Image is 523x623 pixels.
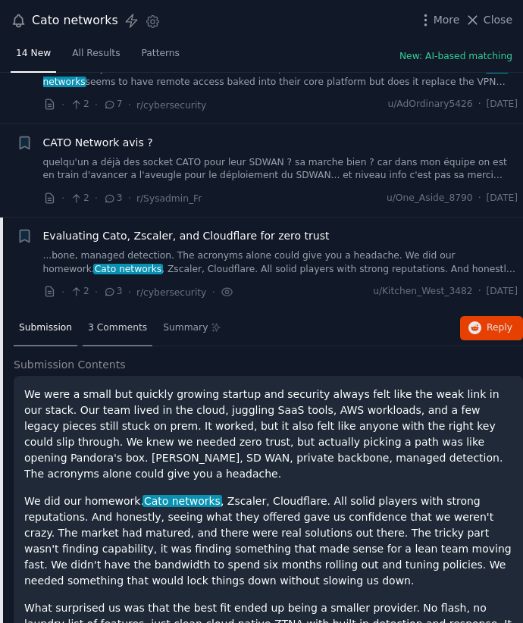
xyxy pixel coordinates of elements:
[387,192,473,205] span: u/One_Aside_8790
[487,98,518,111] span: [DATE]
[128,97,131,113] span: ·
[61,284,64,300] span: ·
[95,97,98,113] span: ·
[88,321,147,335] span: 3 Comments
[61,190,64,206] span: ·
[70,98,89,111] span: 2
[43,228,330,244] a: Evaluating Cato, Zscaler, and Cloudflare for zero trust
[418,12,460,28] button: More
[478,98,481,111] span: ·
[93,264,163,274] span: Cato networks
[24,493,512,589] p: We did our homework. , Zscaler, Cloudflare. All solid players with strong reputations. And honest...
[387,98,472,111] span: u/AdOrdinary5426
[16,47,51,61] span: 14 New
[128,190,131,206] span: ·
[95,190,98,206] span: ·
[460,316,523,340] button: Reply
[61,97,64,113] span: ·
[103,98,122,111] span: 7
[43,249,518,276] a: ...bone, managed detection. The acronyms alone could give you a headache. We did our homework.Cat...
[478,285,481,299] span: ·
[128,284,131,300] span: ·
[434,12,460,28] span: More
[95,284,98,300] span: ·
[465,12,512,28] button: Close
[136,287,206,298] span: r/cybersecurity
[136,193,202,204] span: r/Sysadmin_Fr
[103,285,122,299] span: 3
[373,285,472,299] span: u/Kitchen_West_3482
[142,495,222,507] span: Cato networks
[67,42,125,73] a: All Results
[43,62,518,89] a: ... at NordLayer and ZPA, seem decent but kind of patchwork and bolt-ons rather than built-ins.Ca...
[24,387,512,482] p: We were a small but quickly growing startup and security always felt like the weak link in our st...
[136,100,206,111] span: r/cybersecurity
[487,285,518,299] span: [DATE]
[136,42,185,73] a: Patterns
[43,135,153,151] a: CATO Network avis ?
[163,321,208,335] span: Summary
[142,47,180,61] span: Patterns
[478,192,481,205] span: ·
[32,11,118,30] div: Cato networks
[70,285,89,299] span: 2
[211,284,215,300] span: ·
[43,156,518,183] a: quelqu'un a déjà des socket CATO pour leur SDWAN ? sa marche bien ? car dans mon équipe on est en...
[72,47,120,61] span: All Results
[70,192,89,205] span: 2
[399,50,512,64] button: New: AI-based matching
[487,192,518,205] span: [DATE]
[487,321,512,335] span: Reply
[19,321,72,335] span: Submission
[11,42,56,73] a: 14 New
[14,357,126,373] span: Submission Contents
[484,12,512,28] span: Close
[103,192,122,205] span: 3
[43,63,509,87] span: Cato networks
